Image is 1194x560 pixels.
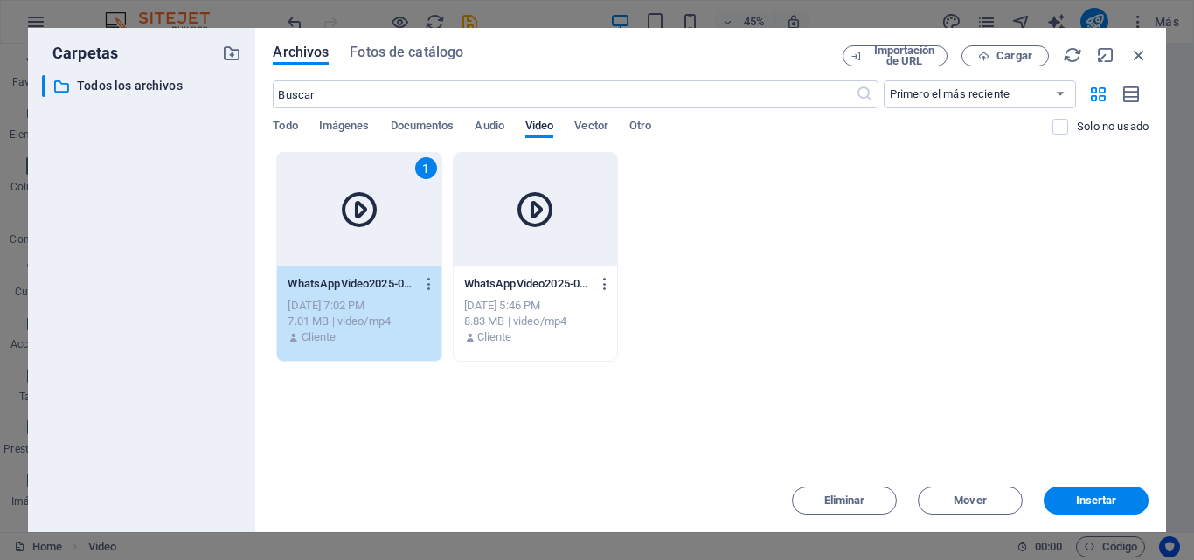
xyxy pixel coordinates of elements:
[273,42,329,63] span: Archivos
[222,44,241,63] i: Crear carpeta
[273,115,297,140] span: Todo
[996,51,1032,61] span: Cargar
[464,276,591,292] p: WhatsAppVideo2025-09-04at1.19.52PM-mPCo188qkREp05ns1pf91g.mp4
[1076,495,1117,506] span: Insertar
[288,298,430,314] div: [DATE] 7:02 PM
[1063,45,1082,65] i: Volver a cargar
[629,115,651,140] span: Otro
[1096,45,1115,65] i: Minimizar
[918,487,1023,515] button: Mover
[77,76,210,96] p: Todos los archivos
[954,495,986,506] span: Mover
[475,115,503,140] span: Audio
[1129,45,1149,65] i: Cerrar
[302,329,337,345] p: Cliente
[824,495,865,506] span: Eliminar
[792,487,897,515] button: Eliminar
[273,80,855,108] input: Buscar
[1077,119,1149,135] p: Solo muestra los archivos que no están usándose en el sitio web. Los archivos añadidos durante es...
[477,329,512,345] p: Cliente
[961,45,1049,66] button: Cargar
[464,298,607,314] div: [DATE] 5:46 PM
[464,314,607,329] div: 8.83 MB | video/mp4
[1044,487,1149,515] button: Insertar
[843,45,948,66] button: Importación de URL
[869,45,940,66] span: Importación de URL
[42,42,118,65] p: Carpetas
[288,276,414,292] p: WhatsAppVideo2025-09-23at4.28.59PM-lItRslXkdDdULl7QSlqvtw.mp4
[319,115,370,140] span: Imágenes
[350,42,463,63] span: Fotos de catálogo
[288,314,430,329] div: 7.01 MB | video/mp4
[391,115,455,140] span: Documentos
[42,75,45,97] div: ​
[415,157,437,179] div: 1
[574,115,608,140] span: Vector
[525,115,553,140] span: Video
